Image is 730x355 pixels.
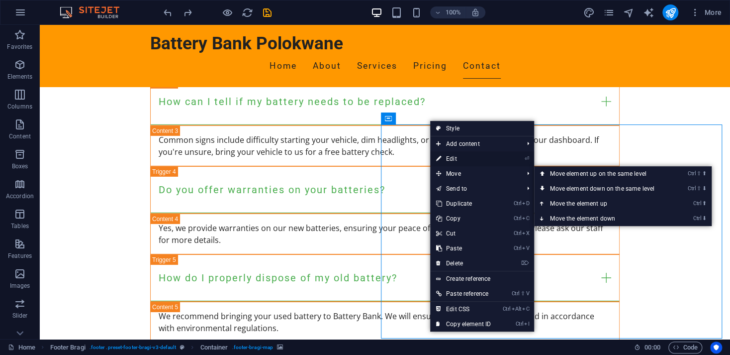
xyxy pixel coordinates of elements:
button: undo [162,6,174,18]
a: CtrlDDuplicate [430,196,497,211]
button: Code [668,342,702,354]
i: Ctrl [688,185,696,192]
i: C [522,306,529,312]
img: Editor Logo [57,6,132,18]
button: save [261,6,273,18]
i: Ctrl [512,290,520,297]
button: design [583,6,595,18]
i: This element contains a background [277,345,283,350]
i: Ctrl [693,200,701,207]
a: Ctrl⇧VPaste reference [430,286,497,301]
span: More [690,7,722,17]
i: Alt [511,306,521,312]
i: This element is a customizable preset [180,345,184,350]
i: C [522,215,529,222]
a: Create reference [430,271,534,286]
i: Ctrl [688,170,696,177]
a: Ctrl⬆Move the element up [534,196,674,211]
span: 00 00 [644,342,660,354]
i: Pages (Ctrl+Alt+S) [603,7,614,18]
button: pages [603,6,615,18]
i: ⇧ [697,170,701,177]
i: Ctrl [513,215,521,222]
i: V [526,290,529,297]
a: Ctrl⇧⬆Move element up on the same level [534,166,674,181]
i: ⇧ [697,185,701,192]
span: Code [673,342,698,354]
i: ⬇ [702,185,707,192]
i: Design (Ctrl+Alt+Y) [583,7,594,18]
span: Click to select. Double-click to edit [200,342,228,354]
i: Ctrl [693,215,701,222]
i: Ctrl [513,200,521,207]
i: X [522,230,529,237]
p: Slider [12,312,28,320]
h6: 100% [445,6,461,18]
p: Favorites [7,43,32,51]
span: Move [430,166,519,181]
span: : [651,344,653,351]
button: publish [662,4,678,20]
button: Usercentrics [710,342,722,354]
i: AI Writer [642,7,654,18]
span: Add content [430,136,519,151]
button: navigator [623,6,635,18]
p: Accordion [6,192,34,200]
p: Features [8,252,32,260]
a: CtrlAltCEdit CSS [430,302,497,317]
nav: breadcrumb [50,342,283,354]
a: Click to cancel selection. Double-click to open Pages [8,342,35,354]
p: Images [10,282,30,290]
i: D [522,200,529,207]
button: redo [182,6,193,18]
a: CtrlXCut [430,226,497,241]
i: ⬆ [702,200,707,207]
a: ⌦Delete [430,256,497,271]
p: Columns [7,103,32,111]
i: Publish [664,7,676,18]
i: Reload page [242,7,253,18]
i: ⬇ [702,215,707,222]
button: reload [241,6,253,18]
a: Send to [430,181,519,196]
i: Ctrl [503,306,511,312]
span: . footer .preset-footer-bragi-v3-default [90,342,177,354]
i: On resize automatically adjust zoom level to fit chosen device. [471,8,480,17]
i: Save (Ctrl+S) [262,7,273,18]
span: . footer-bragi-map [232,342,273,354]
i: Redo: Cut (Ctrl+Y, ⌘+Y) [182,7,193,18]
i: ⌦ [521,260,529,266]
i: V [522,245,529,251]
i: Navigator [623,7,634,18]
i: ⬆ [702,170,707,177]
i: ⇧ [521,290,525,297]
a: Style [430,121,534,136]
a: CtrlICopy element ID [430,317,497,332]
a: CtrlCCopy [430,211,497,226]
p: Content [9,132,31,140]
a: CtrlVPaste [430,241,497,256]
p: Tables [11,222,29,230]
a: Ctrl⬇Move the element down [534,211,674,226]
a: ⏎Edit [430,151,497,166]
h6: Session time [634,342,660,354]
i: ⏎ [525,155,529,162]
p: Boxes [12,162,28,170]
i: Ctrl [513,245,521,251]
button: text_generator [642,6,654,18]
i: I [524,321,529,327]
button: 100% [430,6,465,18]
span: Click to select. Double-click to edit [50,342,86,354]
button: Click here to leave preview mode and continue editing [221,6,233,18]
i: Ctrl [513,230,521,237]
p: Elements [7,73,33,81]
button: More [686,4,726,20]
i: Ctrl [515,321,523,327]
a: Ctrl⇧⬇Move element down on the same level [534,181,674,196]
